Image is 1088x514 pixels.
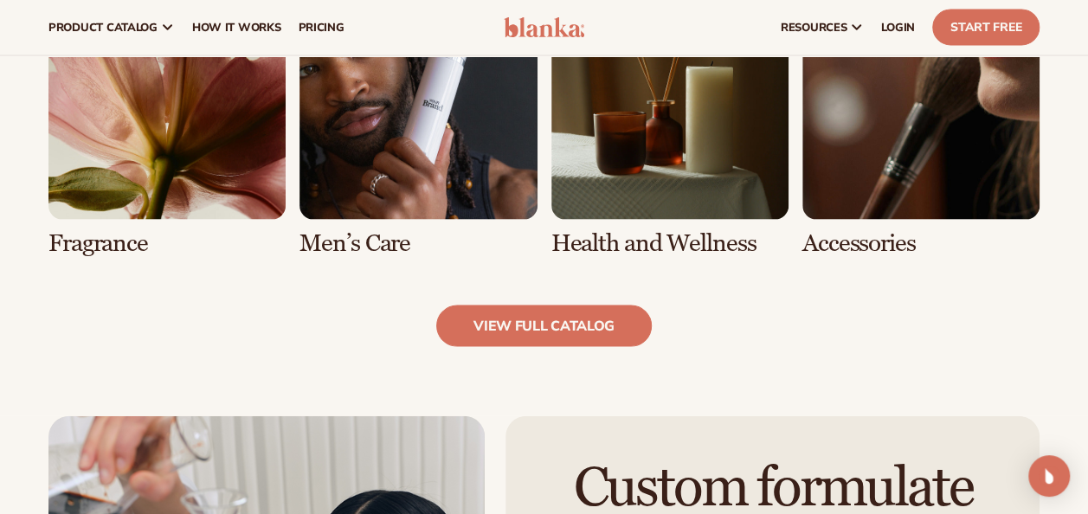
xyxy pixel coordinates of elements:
a: Start Free [932,10,1040,46]
span: resources [781,21,847,35]
span: LOGIN [881,21,915,35]
div: Open Intercom Messenger [1028,455,1070,497]
span: pricing [298,21,344,35]
a: view full catalog [436,305,652,347]
span: How It Works [192,21,281,35]
span: product catalog [48,21,158,35]
img: logo [504,17,585,38]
